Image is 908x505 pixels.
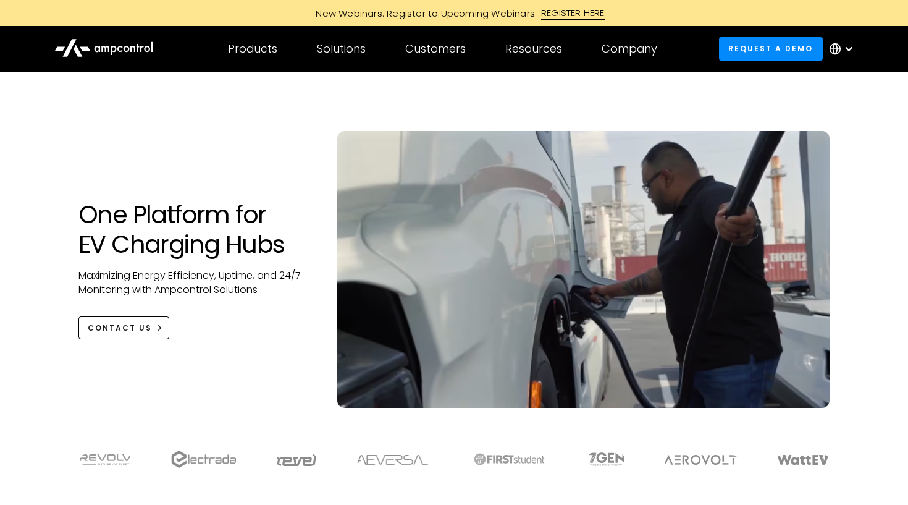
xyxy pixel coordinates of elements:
[719,37,823,60] a: Request a demo
[78,200,313,259] h1: One Platform for EV Charging Hubs
[405,42,466,56] div: Customers
[505,42,562,56] div: Resources
[78,269,313,297] p: Maximizing Energy Efficiency, Uptime, and 24/7 Monitoring with Ampcontrol Solutions
[602,42,657,56] div: Company
[317,42,366,56] div: Solutions
[228,42,277,56] div: Products
[664,455,738,465] img: Aerovolt Logo
[78,316,169,339] a: CONTACT US
[88,323,152,334] div: CONTACT US
[171,451,236,468] img: electrada logo
[541,6,605,20] div: REGISTER HERE
[176,6,732,20] a: New Webinars: Register to Upcoming WebinarsREGISTER HERE
[777,455,829,465] img: WattEV logo
[303,7,541,20] div: New Webinars: Register to Upcoming Webinars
